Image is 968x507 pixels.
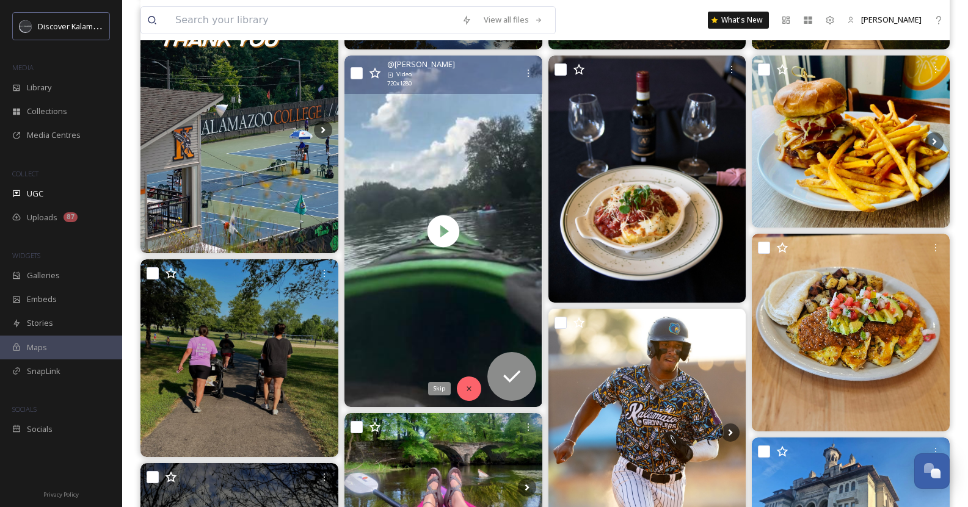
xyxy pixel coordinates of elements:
img: It's the weekend! Treat yourself 💫 August Special #2 - Hakuna Frittata egg frittata with chorizo,... [752,234,950,431]
span: Video [396,70,412,79]
span: Media Centres [27,129,81,141]
img: channels4_profile.jpg [20,20,32,32]
a: View all files [478,8,549,32]
span: WIDGETS [12,251,40,260]
span: Embeds [27,293,57,305]
span: SnapLink [27,365,60,377]
span: UGC [27,188,43,200]
span: Collections [27,106,67,117]
img: loving the sunshine ☀️ #istrollkalamazoo #momworkout #momlife #kalamazoo [140,259,338,457]
img: Sometimes you don’t need a special occasion, you just need a good meal. The kind that feels like ... [548,56,746,303]
span: MEDIA [12,63,34,72]
span: Maps [27,342,47,353]
span: Library [27,82,51,93]
span: Discover Kalamazoo [38,20,111,32]
span: @ [PERSON_NAME] [387,59,455,70]
span: COLLECT [12,169,38,178]
div: Skip [428,382,451,395]
span: Privacy Policy [43,491,79,498]
span: Socials [27,423,53,435]
span: Uploads [27,212,57,223]
input: Search your library [169,7,456,34]
span: Galleries [27,270,60,281]
span: 720 x 1280 [387,79,412,88]
span: [PERSON_NAME] [861,14,922,25]
span: SOCIALS [12,405,37,414]
img: That’s a wrap on the 2024 Boys Nationals! 🎾 A huge thank you to all the volunteers, players, coac... [140,6,338,253]
img: Today’s Special :: Sweet Heat Burger! It’s TUESDAY and that means MUSIC BINGO NIGHT! Music Bingo ... [752,56,950,228]
img: thumbnail [344,56,542,407]
a: What's New [708,12,769,29]
video: Kayaking like no end !#kayaking #kalamazoo #michigan [344,56,542,407]
button: Open Chat [914,453,950,489]
div: 87 [64,212,78,222]
a: Privacy Policy [43,486,79,501]
span: Stories [27,317,53,329]
a: [PERSON_NAME] [841,8,928,32]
